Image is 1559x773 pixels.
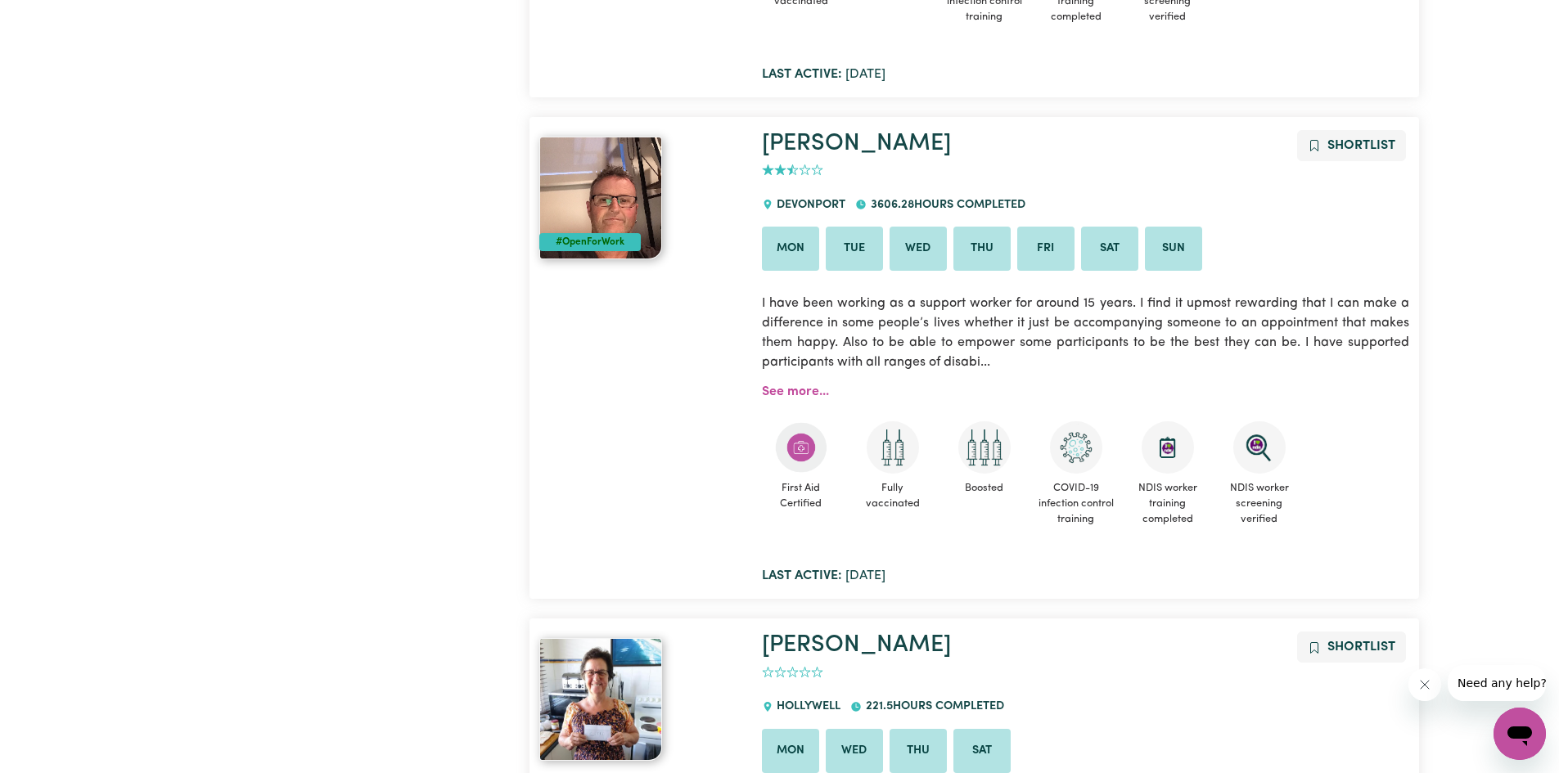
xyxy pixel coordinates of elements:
[1142,421,1194,474] img: CS Academy: Introduction to NDIS Worker Training course completed
[958,421,1011,474] img: Care and support worker has received booster dose of COVID-19 vaccination
[1017,227,1075,271] li: Available on Fri
[762,633,951,657] a: [PERSON_NAME]
[539,638,662,761] img: View Susan's profile
[1408,668,1441,701] iframe: Close message
[1145,227,1202,271] li: Available on Sun
[1327,640,1395,654] span: Shortlist
[762,68,842,81] b: Last active:
[762,227,819,271] li: Available on Mon
[1297,130,1406,161] button: Add to shortlist
[775,421,827,474] img: Care and support worker has completed First Aid Certification
[762,183,855,227] div: DEVONPORT
[854,474,932,518] span: Fully vaccinated
[855,183,1034,227] div: 3606.28 hours completed
[539,137,662,259] img: View Christopher's profile
[1297,631,1406,663] button: Add to shortlist
[762,132,951,155] a: [PERSON_NAME]
[1129,474,1207,534] span: NDIS worker training completed
[890,729,947,773] li: Available on Thu
[1081,227,1138,271] li: Available on Sat
[850,685,1013,729] div: 221.5 hours completed
[867,421,919,474] img: Care and support worker has received 2 doses of COVID-19 vaccine
[539,137,742,259] a: Christopher#OpenForWork
[826,227,883,271] li: Available on Tue
[762,385,829,398] a: See more...
[762,161,823,180] div: add rating by typing an integer from 0 to 5 or pressing arrow keys
[762,569,885,582] span: [DATE]
[10,11,99,25] span: Need any help?
[762,68,885,81] span: [DATE]
[539,233,641,251] div: #OpenForWork
[953,729,1011,773] li: Available on Sat
[762,474,840,518] span: First Aid Certified
[762,663,823,682] div: add rating by typing an integer from 0 to 5 or pressing arrow keys
[762,569,842,582] b: Last active:
[762,729,819,773] li: Available on Mon
[1037,474,1115,534] span: COVID-19 infection control training
[1050,421,1102,474] img: CS Academy: COVID-19 Infection Control Training course completed
[945,474,1024,502] span: Boosted
[539,638,742,761] a: Susan
[1448,665,1546,701] iframe: Message from company
[1327,139,1395,152] span: Shortlist
[1233,421,1286,474] img: NDIS Worker Screening Verified
[1494,708,1546,760] iframe: Button to launch messaging window
[826,729,883,773] li: Available on Wed
[762,284,1409,382] p: I have been working as a support worker for around 15 years. I find it upmost rewarding that I ca...
[890,227,947,271] li: Available on Wed
[762,685,850,729] div: HOLLYWELL
[1220,474,1299,534] span: NDIS worker screening verified
[953,227,1011,271] li: Available on Thu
